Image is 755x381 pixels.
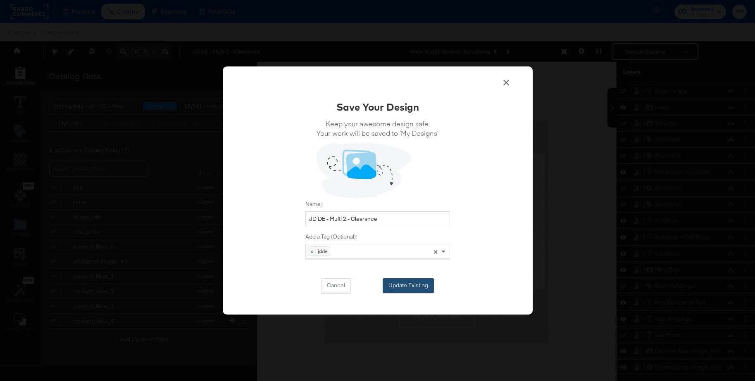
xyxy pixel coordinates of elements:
div: Save Your Design [336,100,419,114]
span: jdde [316,247,330,255]
span: × [308,247,316,255]
span: Keep your awesome design safe. [317,119,438,128]
span: Clear all [432,244,439,258]
label: Name: [305,200,450,208]
button: Cancel [321,278,351,293]
span: Your work will be saved to ‘My Designs’ [317,128,438,138]
label: Add a Tag (Optional): [305,233,450,241]
button: Update Existing [383,278,434,293]
span: × [433,247,438,255]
